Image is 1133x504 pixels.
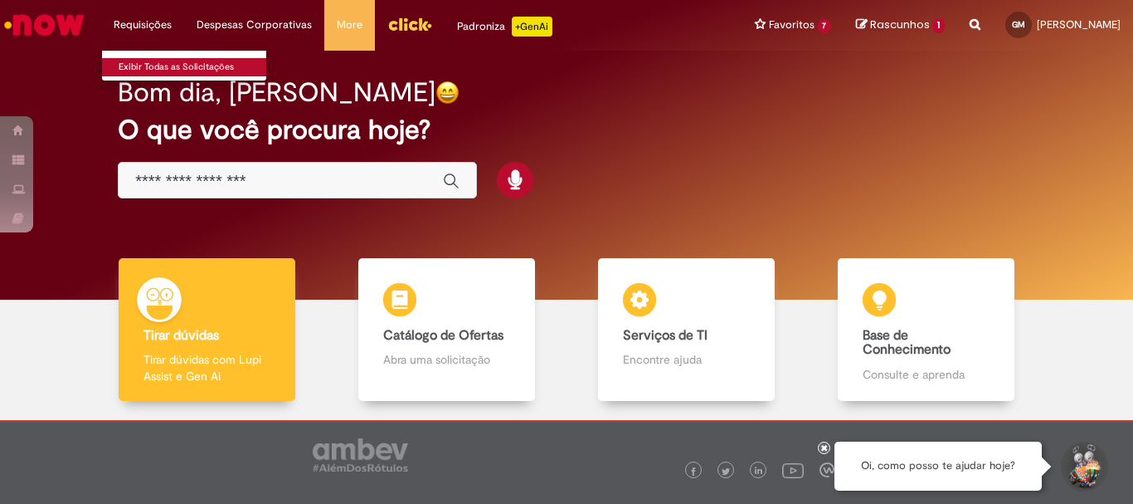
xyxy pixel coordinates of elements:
[118,78,435,107] h2: Bom dia, [PERSON_NAME]
[2,8,87,42] img: ServiceNow
[806,258,1046,402] a: Base de Conhecimento Consulte e aprenda
[755,467,763,477] img: logo_footer_linkedin.png
[143,351,270,384] p: Tirar dúvidas com Lupi Assist e Gen Ai
[818,19,832,33] span: 7
[819,462,834,477] img: logo_footer_workplace.png
[102,58,284,76] a: Exibir Todas as Solicitações
[457,17,552,37] div: Padroniza
[387,12,432,37] img: click_logo_yellow_360x200.png
[435,81,460,105] img: happy-face.png
[327,258,566,402] a: Catálogo de Ofertas Abra uma solicitação
[87,258,327,402] a: Tirar dúvidas Tirar dúvidas com Lupi Assist e Gen Ai
[782,459,804,481] img: logo_footer_youtube.png
[623,327,708,344] b: Serviços de TI
[118,115,1015,144] h2: O que você procura hoje?
[1058,442,1108,492] button: Iniciar Conversa de Suporte
[689,467,698,476] img: logo_footer_facebook.png
[114,17,172,33] span: Requisições
[101,50,267,81] ul: Requisições
[932,18,945,33] span: 1
[313,438,408,472] img: logo_footer_ambev_rotulo_gray.png
[1012,19,1025,30] span: GM
[834,442,1042,491] div: Oi, como posso te ajudar hoje?
[512,17,552,37] p: +GenAi
[769,17,814,33] span: Favoritos
[856,17,945,33] a: Rascunhos
[722,467,730,476] img: logo_footer_twitter.png
[566,258,806,402] a: Serviços de TI Encontre ajuda
[337,17,362,33] span: More
[143,327,219,344] b: Tirar dúvidas
[383,351,509,368] p: Abra uma solicitação
[863,366,989,383] p: Consulte e aprenda
[863,327,951,359] b: Base de Conhecimento
[870,17,930,32] span: Rascunhos
[383,327,503,344] b: Catálogo de Ofertas
[1037,17,1121,32] span: [PERSON_NAME]
[623,351,749,368] p: Encontre ajuda
[197,17,312,33] span: Despesas Corporativas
